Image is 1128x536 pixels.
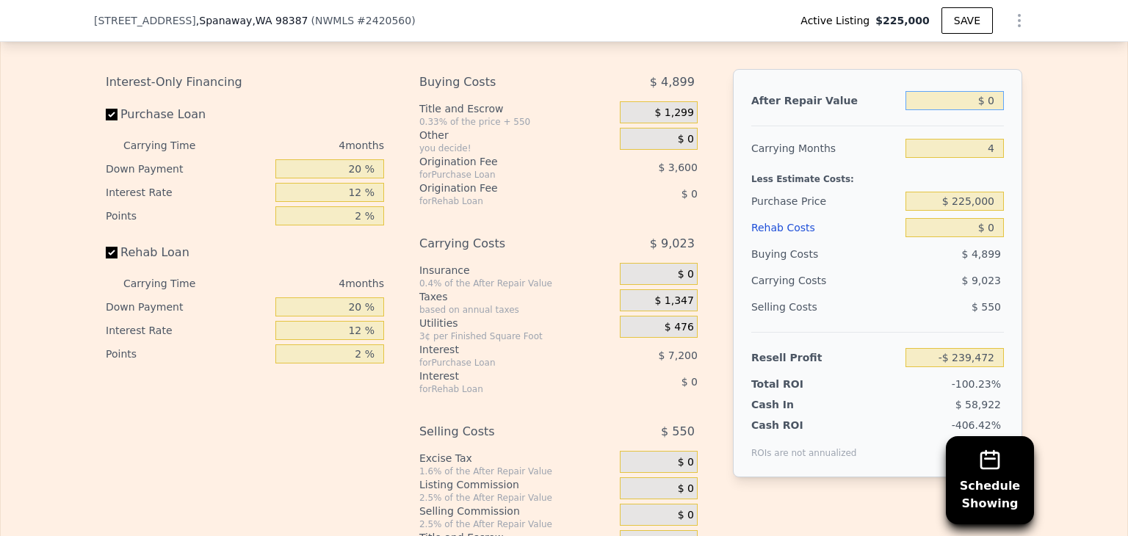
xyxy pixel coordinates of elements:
[650,69,695,95] span: $ 4,899
[875,13,930,28] span: $225,000
[678,268,694,281] span: $ 0
[225,134,384,157] div: 4 months
[419,357,583,369] div: for Purchase Loan
[419,101,614,116] div: Title and Escrow
[419,304,614,316] div: based on annual taxes
[751,87,900,114] div: After Repair Value
[658,162,697,173] span: $ 3,600
[419,181,583,195] div: Origination Fee
[952,419,1001,431] span: -406.42%
[419,330,614,342] div: 3¢ per Finished Square Foot
[751,162,1004,188] div: Less Estimate Costs:
[962,248,1001,260] span: $ 4,899
[972,301,1001,313] span: $ 550
[106,239,270,266] label: Rehab Loan
[678,482,694,496] span: $ 0
[419,466,614,477] div: 1.6% of the After Repair Value
[419,492,614,504] div: 2.5% of the After Repair Value
[654,294,693,308] span: $ 1,347
[419,289,614,304] div: Taxes
[941,7,993,34] button: SAVE
[661,419,695,445] span: $ 550
[952,378,1001,390] span: -100.23%
[315,15,354,26] span: NWMLS
[419,169,583,181] div: for Purchase Loan
[800,13,875,28] span: Active Listing
[196,13,308,28] span: , Spanaway
[419,477,614,492] div: Listing Commission
[955,399,1001,410] span: $ 58,922
[106,295,270,319] div: Down Payment
[419,128,614,142] div: Other
[419,369,583,383] div: Interest
[419,154,583,169] div: Origination Fee
[419,504,614,518] div: Selling Commission
[419,278,614,289] div: 0.4% of the After Repair Value
[751,377,843,391] div: Total ROI
[106,319,270,342] div: Interest Rate
[106,342,270,366] div: Points
[678,509,694,522] span: $ 0
[751,432,857,459] div: ROIs are not annualized
[654,106,693,120] span: $ 1,299
[106,109,117,120] input: Purchase Loan
[419,142,614,154] div: you decide!
[419,195,583,207] div: for Rehab Loan
[678,456,694,469] span: $ 0
[751,241,900,267] div: Buying Costs
[751,214,900,241] div: Rehab Costs
[357,15,411,26] span: # 2420560
[123,272,219,295] div: Carrying Time
[106,69,384,95] div: Interest-Only Financing
[419,383,583,395] div: for Rehab Loan
[751,397,843,412] div: Cash In
[681,188,698,200] span: $ 0
[751,135,900,162] div: Carrying Months
[252,15,308,26] span: , WA 98387
[419,263,614,278] div: Insurance
[419,69,583,95] div: Buying Costs
[419,116,614,128] div: 0.33% of the price + 550
[419,316,614,330] div: Utilities
[665,321,694,334] span: $ 476
[419,419,583,445] div: Selling Costs
[751,294,900,320] div: Selling Costs
[678,133,694,146] span: $ 0
[650,231,695,257] span: $ 9,023
[225,272,384,295] div: 4 months
[106,101,270,128] label: Purchase Loan
[123,134,219,157] div: Carrying Time
[962,275,1001,286] span: $ 9,023
[946,436,1034,524] button: ScheduleShowing
[106,157,270,181] div: Down Payment
[658,350,697,361] span: $ 7,200
[681,376,698,388] span: $ 0
[419,451,614,466] div: Excise Tax
[419,231,583,257] div: Carrying Costs
[94,13,196,28] span: [STREET_ADDRESS]
[419,342,583,357] div: Interest
[1005,6,1034,35] button: Show Options
[106,204,270,228] div: Points
[106,247,117,258] input: Rehab Loan
[311,13,416,28] div: ( )
[751,418,857,432] div: Cash ROI
[751,188,900,214] div: Purchase Price
[751,344,900,371] div: Resell Profit
[751,267,843,294] div: Carrying Costs
[106,181,270,204] div: Interest Rate
[419,518,614,530] div: 2.5% of the After Repair Value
